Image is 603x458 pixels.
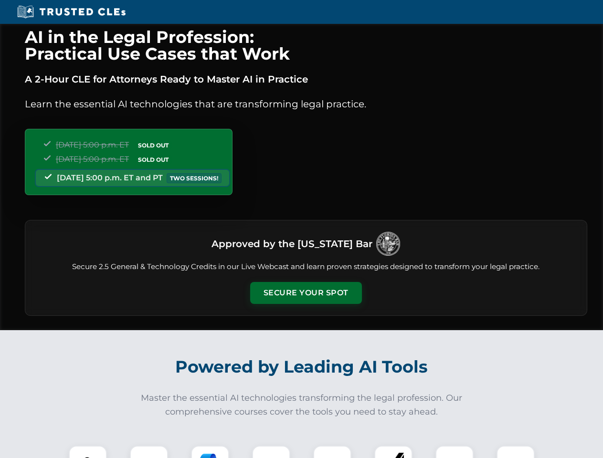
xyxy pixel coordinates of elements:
h2: Powered by Leading AI Tools [37,350,566,384]
span: SOLD OUT [135,155,172,165]
span: [DATE] 5:00 p.m. ET [56,140,129,149]
span: [DATE] 5:00 p.m. ET [56,155,129,164]
button: Secure Your Spot [250,282,362,304]
img: Trusted CLEs [14,5,128,19]
p: Learn the essential AI technologies that are transforming legal practice. [25,96,587,112]
span: SOLD OUT [135,140,172,150]
h1: AI in the Legal Profession: Practical Use Cases that Work [25,29,587,62]
p: Master the essential AI technologies transforming the legal profession. Our comprehensive courses... [135,391,469,419]
h3: Approved by the [US_STATE] Bar [212,235,372,252]
p: A 2-Hour CLE for Attorneys Ready to Master AI in Practice [25,72,587,87]
img: Logo [376,232,400,256]
p: Secure 2.5 General & Technology Credits in our Live Webcast and learn proven strategies designed ... [37,261,575,272]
